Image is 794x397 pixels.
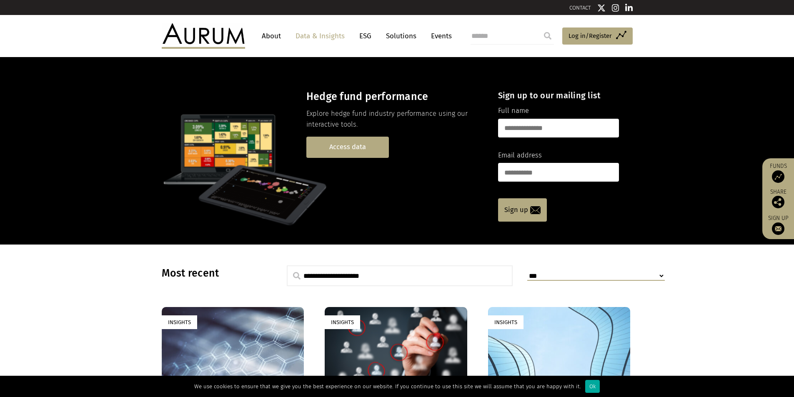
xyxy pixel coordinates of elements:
a: Data & Insights [291,28,349,44]
p: Explore hedge fund industry performance using our interactive tools. [306,108,483,130]
a: ESG [355,28,376,44]
label: Full name [498,105,529,116]
div: Insights [162,315,197,329]
h3: Hedge fund performance [306,90,483,103]
img: Linkedin icon [625,4,633,12]
img: Aurum [162,23,245,48]
img: Sign up to our newsletter [772,222,784,235]
input: Submit [539,27,556,44]
img: Access Funds [772,170,784,183]
a: Solutions [382,28,421,44]
img: Share this post [772,196,784,208]
a: CONTACT [569,5,591,11]
img: Twitter icon [597,4,606,12]
img: email-icon [530,206,541,214]
div: Ok [585,380,600,393]
h4: Sign up to our mailing list [498,90,619,100]
a: Log in/Register [562,27,633,45]
a: Funds [766,162,790,183]
a: Sign up [766,215,790,235]
a: Events [427,28,452,44]
div: Insights [325,315,360,329]
img: Instagram icon [612,4,619,12]
div: Insights [488,315,523,329]
a: About [258,28,285,44]
div: Share [766,189,790,208]
a: Sign up [498,198,547,222]
label: Email address [498,150,542,161]
a: Access data [306,137,389,158]
img: search.svg [293,272,301,280]
h3: Most recent [162,267,266,280]
span: Log in/Register [569,31,612,41]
